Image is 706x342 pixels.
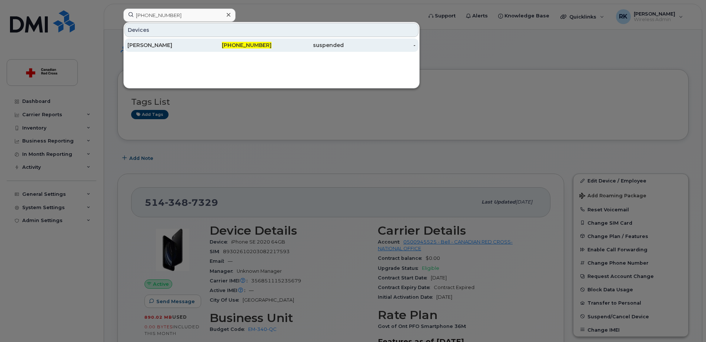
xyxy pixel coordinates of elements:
div: [PERSON_NAME] [127,41,200,49]
div: Devices [124,23,419,37]
span: [PHONE_NUMBER] [222,42,272,48]
div: suspended [272,41,344,49]
a: [PERSON_NAME][PHONE_NUMBER]suspended- [124,38,419,52]
div: - [344,41,416,49]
